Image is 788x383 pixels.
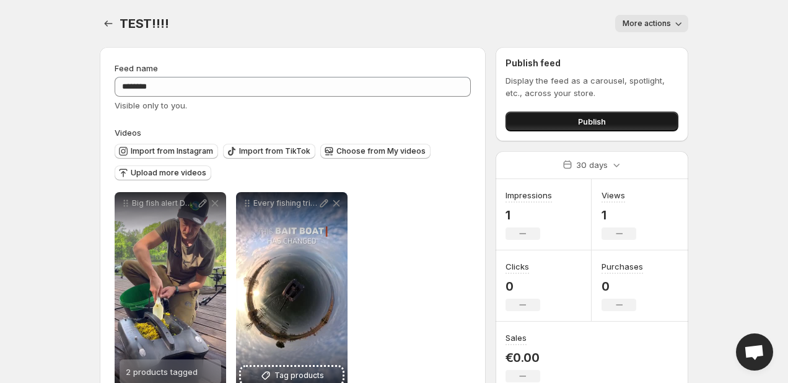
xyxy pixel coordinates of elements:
h3: Purchases [602,260,643,273]
h3: Sales [506,332,527,344]
h2: Publish feed [506,57,678,69]
h3: Clicks [506,260,529,273]
button: More actions [615,15,688,32]
span: TEST!!!! [120,16,169,31]
p: 0 [506,279,540,294]
span: Videos [115,128,141,138]
p: 1 [506,208,552,222]
button: Import from Instagram [115,144,218,159]
p: 30 days [576,159,608,171]
span: Upload more videos [131,168,206,178]
p: Display the feed as a carousel, spotlight, etc., across your store. [506,74,678,99]
p: Big fish alert Deeper Quest -mj karpiowy [PERSON_NAME] Pomaga mi z owieniu duzych karpi buydeeper... [132,198,196,208]
div: Open chat [736,333,773,371]
button: Publish [506,112,678,131]
button: Settings [100,15,117,32]
button: Upload more videos [115,165,211,180]
span: Import from Instagram [131,146,213,156]
p: 0 [602,279,643,294]
button: Import from TikTok [223,144,315,159]
h3: Impressions [506,189,552,201]
span: Import from TikTok [239,146,310,156]
span: Publish [578,115,606,128]
h3: Views [602,189,625,201]
p: Every fishing trip is better with the QUEST bait boat Go hard scan the full area with QUESTs auto... [253,198,318,208]
p: 1 [602,208,636,222]
span: 2 products tagged [126,367,198,377]
span: More actions [623,19,671,29]
p: €0.00 [506,350,540,365]
span: Choose from My videos [336,146,426,156]
button: Choose from My videos [320,144,431,159]
span: Visible only to you. [115,100,187,110]
span: Tag products [274,369,324,382]
span: Feed name [115,63,158,73]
